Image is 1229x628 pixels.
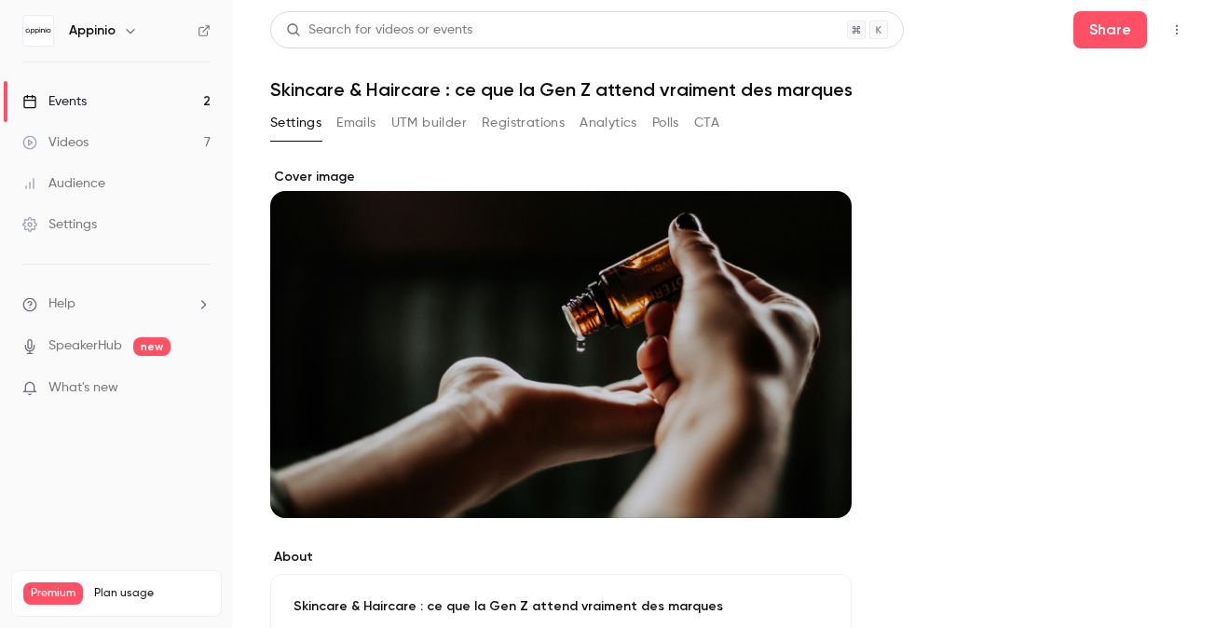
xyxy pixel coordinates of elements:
button: Settings [270,108,321,138]
label: About [270,548,852,567]
button: UTM builder [391,108,467,138]
label: Cover image [270,168,852,186]
p: Skincare & Haircare : ce que la Gen Z attend vraiment des marques [294,597,828,616]
div: Events [22,92,87,111]
img: Appinio [23,16,53,46]
button: CTA [694,108,719,138]
section: Cover image [270,168,852,518]
div: Search for videos or events [286,20,472,40]
button: Registrations [482,108,565,138]
button: Emails [336,108,376,138]
div: Videos [22,133,89,152]
div: Audience [22,174,105,193]
h1: Skincare & Haircare : ce que la Gen Z attend vraiment des marques [270,78,1192,101]
span: Help [48,294,75,314]
a: SpeakerHub [48,336,122,356]
button: Polls [652,108,679,138]
span: Plan usage [94,586,210,601]
span: What's new [48,378,118,398]
button: Analytics [580,108,637,138]
span: new [133,337,171,356]
li: help-dropdown-opener [22,294,211,314]
h6: Appinio [69,21,116,40]
button: Share [1073,11,1147,48]
div: Settings [22,215,97,234]
iframe: Noticeable Trigger [188,380,211,397]
span: Premium [23,582,83,605]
